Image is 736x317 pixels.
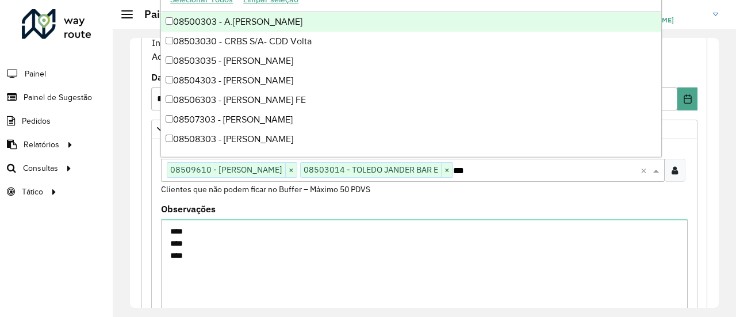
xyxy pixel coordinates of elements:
[133,8,308,21] h2: Painel de Sugestão - Criar registro
[151,120,697,139] a: Priorizar Cliente - Não podem ficar no buffer
[641,163,650,177] span: Clear all
[167,163,285,177] span: 08509610 - [PERSON_NAME]
[24,91,92,104] span: Painel de Sugestão
[677,87,697,110] button: Choose Date
[161,90,661,110] div: 08506303 - [PERSON_NAME] FE
[285,163,297,177] span: ×
[161,202,216,216] label: Observações
[22,115,51,127] span: Pedidos
[24,139,59,151] span: Relatórios
[161,32,661,51] div: 08503030 - CRBS S/A- CDD Volta
[161,129,661,149] div: 08508303 - [PERSON_NAME]
[441,163,453,177] span: ×
[301,163,441,177] span: 08503014 - TOLEDO JANDER BAR E
[161,184,370,194] small: Clientes que não podem ficar no Buffer – Máximo 50 PDVS
[151,70,256,84] label: Data de Vigência Inicial
[161,51,661,71] div: 08503035 - [PERSON_NAME]
[161,149,661,169] div: 08510303 - [PERSON_NAME]
[23,162,58,174] span: Consultas
[22,186,43,198] span: Tático
[161,71,661,90] div: 08504303 - [PERSON_NAME]
[25,68,46,80] span: Painel
[151,21,697,64] div: Informe a data de inicio, fim e preencha corretamente os campos abaixo. Ao final, você irá pré-vi...
[161,110,661,129] div: 08507303 - [PERSON_NAME]
[161,12,661,32] div: 08500303 - A.[PERSON_NAME]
